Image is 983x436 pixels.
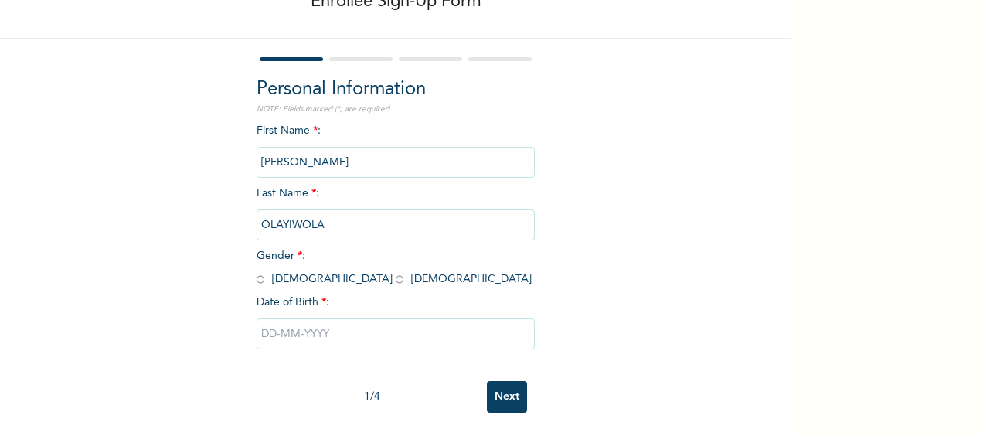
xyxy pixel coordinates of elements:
input: Next [487,381,527,413]
p: NOTE: Fields marked (*) are required [257,104,535,115]
input: DD-MM-YYYY [257,318,535,349]
span: Last Name : [257,188,535,230]
div: 1 / 4 [257,389,487,405]
h2: Personal Information [257,76,535,104]
input: Enter your first name [257,147,535,178]
span: Date of Birth : [257,295,329,311]
input: Enter your last name [257,209,535,240]
span: Gender : [DEMOGRAPHIC_DATA] [DEMOGRAPHIC_DATA] [257,250,532,284]
span: First Name : [257,125,535,168]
